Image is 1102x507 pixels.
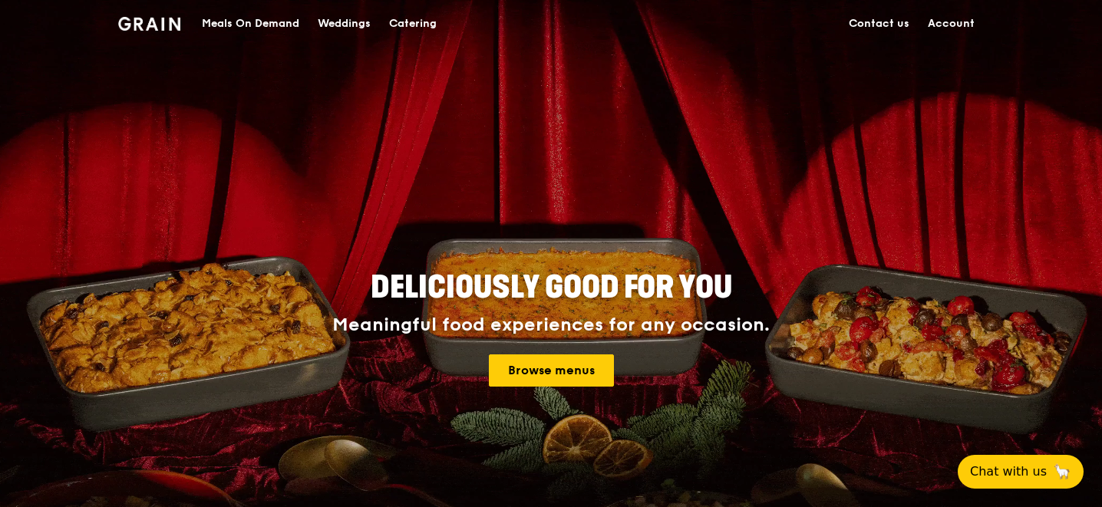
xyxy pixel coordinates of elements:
[1053,463,1071,481] span: 🦙
[380,1,446,47] a: Catering
[118,17,180,31] img: Grain
[389,1,437,47] div: Catering
[970,463,1047,481] span: Chat with us
[275,314,827,336] div: Meaningful food experiences for any occasion.
[371,269,732,306] span: Deliciously good for you
[840,1,919,47] a: Contact us
[318,1,371,47] div: Weddings
[202,1,299,47] div: Meals On Demand
[489,354,614,387] a: Browse menus
[308,1,380,47] a: Weddings
[958,455,1084,489] button: Chat with us🦙
[919,1,984,47] a: Account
